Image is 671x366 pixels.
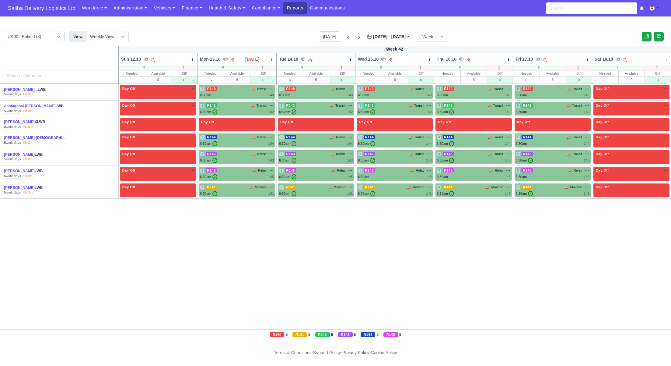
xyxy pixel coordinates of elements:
span: 🚚 [251,152,255,156]
div: 7 [643,65,671,70]
div: Available [145,70,171,76]
div: work days [4,125,21,130]
div: Week 42 [118,46,671,53]
div: Diff [566,70,592,76]
div: 6:30am [200,174,217,179]
strong: 0 [4,125,6,129]
span: R145 [443,168,454,172]
span: Transit [493,151,503,157]
div: 0h 0m [23,92,33,97]
span: Day Off [595,135,610,139]
span: Transit [257,87,267,92]
span: ✓ [528,158,533,163]
a: Reports [283,2,306,14]
div: 1 [249,65,276,70]
span: 🚚 [253,168,257,173]
span: 4 [437,103,442,108]
div: 0 [592,65,643,70]
strong: 5 [4,141,6,144]
span: Day Off [595,152,610,156]
span: 🚚 [409,103,413,108]
span: Transit [257,135,267,140]
span: R144 [206,135,217,139]
div: 145 [505,174,510,179]
div: 6 [434,65,485,70]
span: Mon 13.10 [200,56,221,62]
span: ✓ [212,109,217,115]
a: [PERSON_NAME]... [4,87,38,92]
span: ✓ [292,141,296,146]
div: 0 [487,76,513,84]
span: ✓ [212,158,217,163]
span: Day Off [121,185,137,189]
span: Transit [335,151,345,157]
span: ✓ [449,109,454,115]
span: ✓ [292,174,296,179]
div: 6 [224,76,250,83]
div: 140 [426,93,432,98]
span: Thu 16.10 [437,56,456,62]
div: 142 [584,109,589,115]
div: 6:30am [279,174,296,179]
div: 6 [540,76,566,83]
span: 4 [437,87,442,91]
div: 0 [645,76,671,84]
span: Fri 17.10 [516,56,533,62]
div: 6:30am [279,141,296,146]
span: Transit [414,135,424,140]
span: Transit [493,135,503,140]
div: Available [382,70,408,76]
strong: 5 [4,109,6,113]
span: 🚚 [489,168,493,173]
span: Transit [335,135,345,140]
span: 🚚 [567,152,571,156]
div: Available [540,70,566,76]
div: 140 [584,93,589,98]
span: R145 [285,168,296,172]
span: Relay [495,168,503,173]
div: 142 [347,109,353,115]
span: R140 [206,87,217,91]
button: [DATE] [319,31,340,42]
span: Transit [335,103,345,108]
a: Compliance [248,2,283,14]
div: View [69,31,86,42]
div: 6 [461,76,487,83]
div: 0 [250,76,276,84]
span: 5 [516,103,521,108]
div: 143 [426,158,432,163]
div: 144 [347,141,353,146]
div: 143 [347,158,353,163]
span: 5 [516,152,521,157]
span: 5 [516,87,521,91]
div: 6 [277,65,328,70]
span: 🚚 [488,152,491,156]
div: 6:30am [200,93,211,98]
div: 6:30am [516,109,527,115]
span: 🚚 [568,168,572,173]
span: R143 [364,152,375,156]
div: 0 [329,76,355,84]
div: Available [461,70,487,76]
iframe: Chat Widget [562,296,671,366]
span: 1 [200,152,205,157]
div: work days [4,92,21,97]
span: Movano [412,185,424,190]
span: 🚚 [409,152,413,156]
a: [PERSON_NAME] [4,186,35,190]
span: Day Off [121,152,137,156]
span: R140 [285,87,296,91]
span: R143 [206,152,217,156]
div: 0 [408,76,434,84]
div: Needed [119,70,145,76]
span: ✓ [292,109,296,115]
div: 6 [513,65,564,70]
div: 6 [382,76,408,83]
div: 0h 0m [23,157,33,162]
span: Day Off [595,87,610,91]
span: Sun 12.10 [121,56,141,62]
div: 1 [485,65,513,70]
span: Relay [416,168,424,173]
div: 0 [619,76,645,83]
span: R144 [285,135,296,139]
